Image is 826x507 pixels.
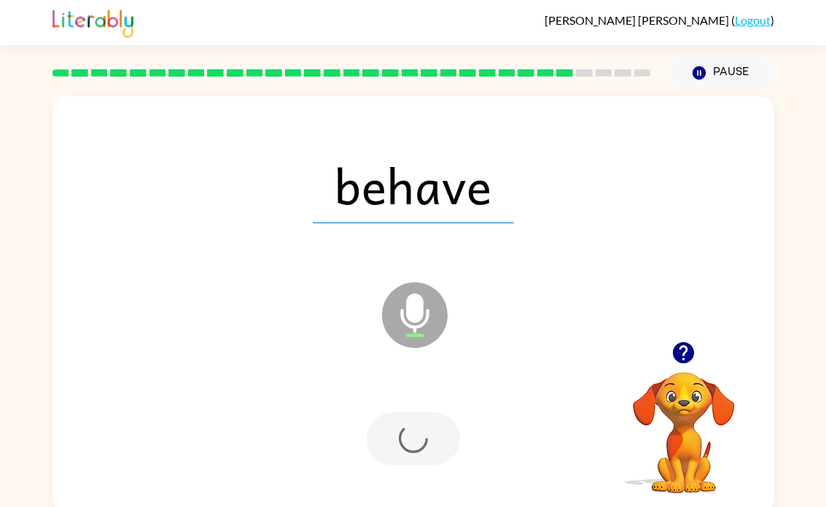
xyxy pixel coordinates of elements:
img: Literably [52,6,133,38]
span: behave [313,147,514,223]
video: Your browser must support playing .mp4 files to use Literably. Please try using another browser. [611,349,757,495]
a: Logout [735,13,771,27]
span: [PERSON_NAME] [PERSON_NAME] [545,13,731,27]
button: Pause [669,56,774,90]
div: ( ) [545,13,774,27]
